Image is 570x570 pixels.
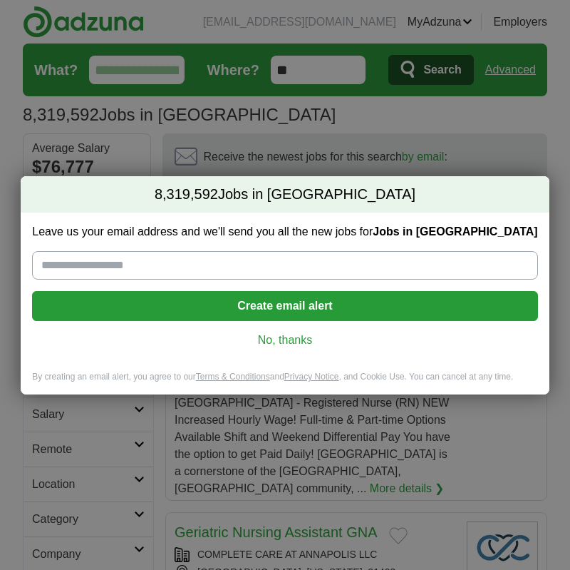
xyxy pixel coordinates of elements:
a: No, thanks [43,332,526,348]
a: Privacy Notice [284,372,339,382]
strong: Jobs in [GEOGRAPHIC_DATA] [373,225,537,238]
h2: Jobs in [GEOGRAPHIC_DATA] [21,176,549,213]
span: 8,319,592 [155,185,218,205]
label: Leave us your email address and we'll send you all the new jobs for [32,224,537,240]
button: Create email alert [32,291,537,321]
a: Terms & Conditions [196,372,270,382]
div: By creating an email alert, you agree to our and , and Cookie Use. You can cancel at any time. [21,371,549,395]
